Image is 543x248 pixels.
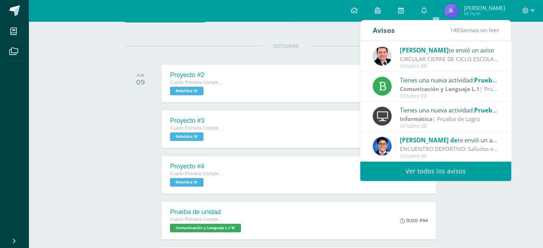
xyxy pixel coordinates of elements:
div: | Prueba de Logro [400,85,499,93]
span: [PERSON_NAME] [464,4,505,11]
div: Octubre 08 [400,123,499,129]
div: CIRCULAR CIERRE DE CICLO ESCOLAR 2025: Buenas tardes estimados Padres y Madres de familia: Es un ... [400,55,499,63]
div: te envió un aviso [400,135,499,145]
span: Robótica 'B' [170,132,203,141]
span: avisos sin leer [450,26,499,34]
img: 57933e79c0f622885edf5cfea874362b.png [373,47,392,66]
span: Cuarto Primaria Complementaria [170,171,223,176]
div: Octubre 06 [400,153,499,159]
span: [PERSON_NAME] de [400,136,458,144]
div: JUE [136,73,145,78]
span: OCTUBRE [262,43,310,49]
span: Cuarto Primaria Complementaria [170,80,223,85]
div: Proyecto #3 [170,117,223,125]
div: Tienes una nueva actividad: [400,105,499,115]
span: Cuarto Primaria Complementaria [170,217,223,222]
img: c8171e3a580fd0c6cc38c83da421ba74.png [444,4,458,18]
div: | Prueba de Logro [400,115,499,123]
a: Ver todos los avisos [360,161,511,181]
div: Octubre 09 [400,93,499,99]
span: 1483 [450,26,463,34]
span: Robótica 'B' [170,178,203,187]
div: Proyecto #2 [170,71,223,79]
span: Cuarto Primaria Complementaria [170,126,223,131]
div: 09 [136,78,145,86]
span: Robótica 'B' [170,87,203,95]
strong: Informática [400,115,432,123]
div: te envió un aviso [400,45,499,55]
span: Mi Perfil [464,11,505,17]
div: Prueba de unidad [170,208,243,216]
div: ENCUENTRO DEPORTIVO: Saludos estimados padres de familia. Gusto en saludarles. El día de mañana e... [400,145,499,153]
div: Octubre 09 [400,63,499,69]
div: Avisos [373,20,395,40]
strong: Comunicación y Lenguaje L.1 [400,85,479,93]
div: 11:00 PM [400,217,428,224]
div: Proyecto #4 [170,163,223,170]
div: Tienes una nueva actividad: [400,75,499,85]
img: 038ac9c5e6207f3bea702a86cda391b3.png [373,137,392,156]
span: Comunicación y Lenguaje L.1 'B' [170,224,241,232]
span: Prueba de unidad [474,76,527,84]
span: Prueba de Logro [474,106,523,114]
span: [PERSON_NAME] [400,46,449,54]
